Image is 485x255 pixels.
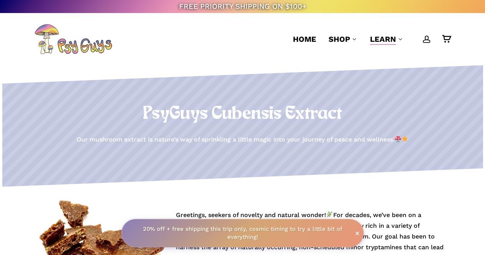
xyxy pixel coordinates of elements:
[329,35,350,44] span: Shop
[287,13,450,65] nav: Main Menu
[395,136,401,142] img: 🍄
[77,134,408,145] p: Our mushroom extract is nature’s way of sprinkling a little magic into your journey of peace and ...
[327,211,333,217] img: 🌿
[370,34,404,44] a: Learn
[35,24,112,54] img: PsyGuys
[293,34,316,44] a: Home
[355,229,360,237] span: ×
[329,34,358,44] a: Shop
[370,35,396,44] span: Learn
[442,35,450,43] a: Cart
[35,104,450,125] h1: PsyGuys Cubensis Extract
[402,136,408,142] img: 🌟
[143,225,342,240] strong: 20% off + free shipping this trip only, cosmic timing to try a little bit of everything!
